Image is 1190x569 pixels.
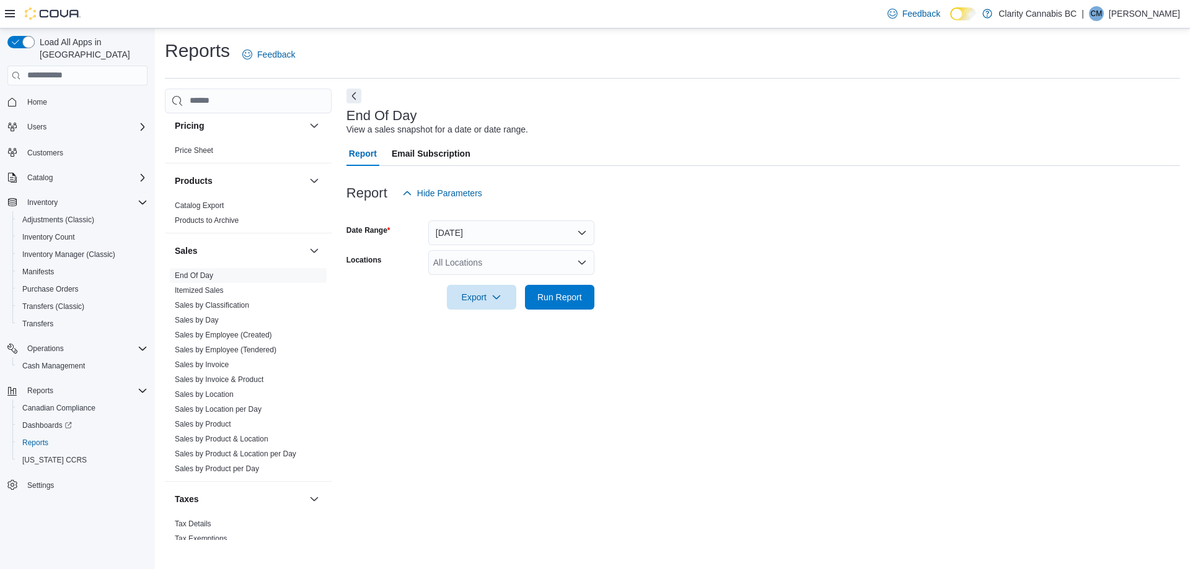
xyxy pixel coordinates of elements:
span: Report [349,141,377,166]
span: Users [27,122,46,132]
a: Feedback [237,42,300,67]
button: Adjustments (Classic) [12,211,152,228]
button: Reports [2,382,152,399]
span: Settings [27,480,54,490]
span: Hide Parameters [417,187,482,199]
button: Reports [22,383,58,398]
span: Export [454,285,509,310]
span: Inventory [22,195,148,210]
button: Users [2,118,152,136]
span: Dashboards [17,418,148,433]
a: Sales by Location per Day [175,405,262,414]
h3: Taxes [175,493,199,505]
a: Tax Details [175,519,211,528]
span: Canadian Compliance [22,403,95,413]
p: [PERSON_NAME] [1109,6,1180,21]
button: Operations [2,340,152,357]
span: Cash Management [22,361,85,371]
span: Purchase Orders [17,282,148,297]
span: Dark Mode [950,20,951,21]
a: Canadian Compliance [17,401,100,415]
span: Load All Apps in [GEOGRAPHIC_DATA] [35,36,148,61]
h3: End Of Day [346,108,417,123]
h3: Pricing [175,119,204,132]
span: Manifests [17,264,148,279]
a: Sales by Location [175,390,234,399]
button: Inventory [2,194,152,211]
a: Cash Management [17,358,90,373]
span: [US_STATE] CCRS [22,455,87,465]
a: Sales by Classification [175,301,249,310]
a: Sales by Product per Day [175,464,259,473]
a: Sales by Employee (Tendered) [175,345,276,354]
button: Home [2,93,152,111]
span: Sales by Invoice [175,360,229,370]
button: [US_STATE] CCRS [12,451,152,469]
button: Transfers [12,315,152,332]
span: End Of Day [175,271,213,280]
a: Reports [17,435,53,450]
a: Inventory Count [17,230,80,245]
p: Clarity Cannabis BC [998,6,1077,21]
a: Sales by Product [175,420,231,428]
input: Dark Mode [950,7,976,20]
span: Canadian Compliance [17,401,148,415]
a: Transfers [17,316,58,331]
a: Itemized Sales [175,286,224,295]
h3: Sales [175,245,198,257]
h1: Reports [165,38,230,63]
span: Reports [17,435,148,450]
button: Settings [2,476,152,494]
button: Export [447,285,516,310]
span: Itemized Sales [175,285,224,295]
span: Reports [22,438,48,448]
a: Manifests [17,264,59,279]
button: Inventory Manager (Classic) [12,246,152,263]
span: Adjustments (Classic) [17,212,148,227]
label: Locations [346,255,382,265]
span: Customers [27,148,63,158]
button: Taxes [307,492,322,506]
span: Home [22,94,148,110]
div: Products [165,198,332,233]
span: Feedback [257,48,295,61]
div: Pricing [165,143,332,163]
span: Operations [27,344,64,354]
a: Sales by Invoice & Product [175,375,263,384]
button: Products [307,173,322,188]
button: Next [346,89,361,103]
span: Home [27,97,47,107]
span: Tax Exemptions [175,534,227,544]
button: Inventory Count [12,228,152,246]
a: Sales by Product & Location [175,435,268,443]
img: Cova [25,7,81,20]
span: Transfers [17,316,148,331]
a: Inventory Manager (Classic) [17,247,120,262]
a: Price Sheet [175,146,213,155]
a: Dashboards [12,417,152,434]
button: Transfers (Classic) [12,298,152,315]
h3: Report [346,186,387,201]
span: Sales by Product per Day [175,464,259,474]
span: Sales by Employee (Tendered) [175,345,276,355]
button: Taxes [175,493,304,505]
div: View a sales snapshot for a date or date range. [346,123,528,136]
span: Catalog Export [175,201,224,211]
button: Users [22,119,51,134]
span: Operations [22,341,148,356]
span: Inventory Count [17,230,148,245]
button: Cash Management [12,357,152,375]
span: Email Subscription [392,141,470,166]
span: Feedback [902,7,940,20]
span: Transfers [22,319,53,329]
h3: Products [175,175,213,187]
button: Catalog [2,169,152,186]
span: Purchase Orders [22,284,79,294]
span: Inventory Manager (Classic) [22,250,115,259]
span: Settings [22,477,148,493]
button: Operations [22,341,69,356]
span: Products to Archive [175,215,239,225]
a: Products to Archive [175,216,239,225]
